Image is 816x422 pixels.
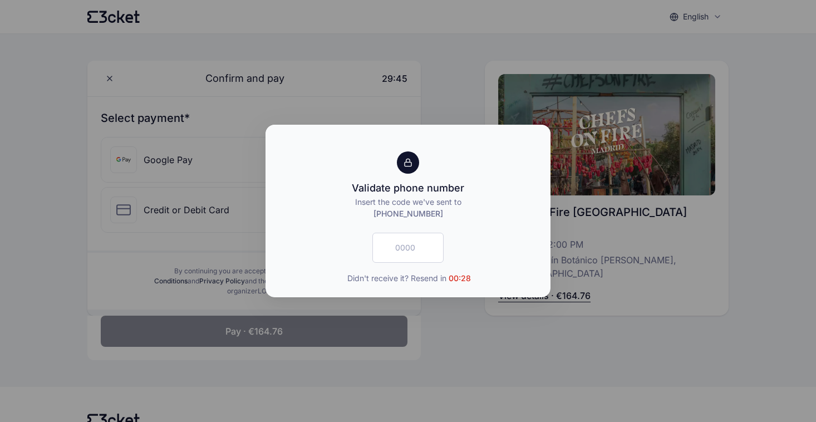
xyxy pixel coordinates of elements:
span: Didn't receive it? Resend in [347,272,471,284]
input: 0000 [372,233,444,263]
span: 00:28 [449,273,471,283]
div: Validate phone number [352,180,464,196]
span: [PHONE_NUMBER] [373,209,443,218]
p: Insert the code we've sent to [279,196,537,219]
